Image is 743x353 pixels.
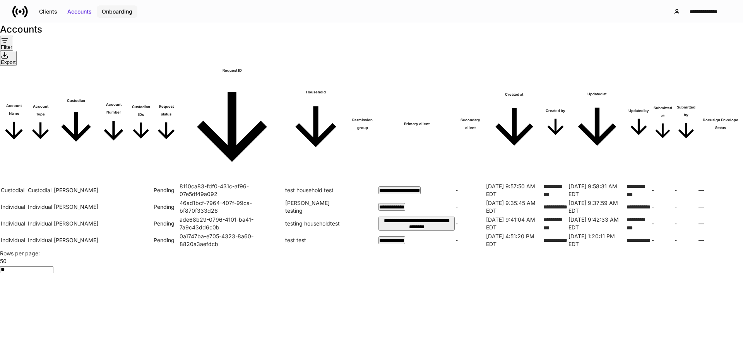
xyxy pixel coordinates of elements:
span: Custodian IDs [129,103,153,144]
td: n/a [698,182,742,198]
td: Schwab [54,215,98,232]
td: Pending [154,199,179,215]
p: - [455,220,485,227]
td: Schwab [54,232,98,248]
td: ade68b29-0796-4101-ba41-7a9c43dd6c0b [180,215,284,232]
td: Individual [28,232,53,248]
p: [DATE] 4:51:20 PM EDT [486,232,543,248]
td: Schwab [54,182,98,198]
span: Created by [543,107,568,140]
p: [DATE] 9:57:50 AM EDT [486,183,543,198]
p: - [675,220,698,227]
span: Account Number [99,101,128,146]
p: testing householdtest [285,220,346,227]
td: 82823528-018b-47f2-8e97-fff9a197c36d [378,232,455,248]
td: Individual [1,199,27,215]
div: Onboarding [102,8,132,15]
p: — [698,220,742,227]
p: — [698,186,742,194]
td: 60cde9a7-ea8c-4437-ab75-5c0705a9a39f [378,215,455,232]
h6: Created at [486,91,543,98]
p: - [675,203,698,211]
span: Updated at [568,90,626,157]
td: 2025-09-09T13:41:04.658Z [486,215,543,232]
td: 0a1747ba-e705-4323-8a60-8820a3aefdcb [180,232,284,248]
td: Pending [154,232,179,248]
h6: Submitted at [652,104,674,120]
h6: Custodian IDs [129,103,153,119]
p: [DATE] 9:37:59 AM EDT [568,199,626,215]
p: [DATE] 9:35:45 AM EDT [486,199,543,215]
h6: Account Type [28,103,53,118]
td: e5b0608f-e20f-4e92-a4c2-59d97b89dace [378,182,455,198]
td: 2025-09-09T13:35:45.859Z [486,199,543,215]
td: Custodial [1,182,27,198]
td: n/a [698,232,742,248]
p: [DATE] 9:41:04 AM EDT [486,216,543,231]
h6: Secondary client [455,116,485,132]
span: Request status [154,103,179,145]
td: 8110ca83-fdf0-431c-af96-07e5df49a092 [180,182,284,198]
h6: Submitted by [675,103,698,119]
td: Custodial [28,182,53,198]
td: 2025-09-09T13:37:59.716Z [568,199,626,215]
p: [DATE] 9:42:33 AM EDT [568,216,626,231]
td: n/a [698,199,742,215]
p: [DATE] 1:20:11 PM EDT [568,232,626,248]
h6: Docusign Envelope Status [698,116,742,132]
td: Individual [1,232,27,248]
td: Individual [1,215,27,232]
td: Pending [154,182,179,198]
h6: Account Number [99,101,128,116]
p: - [675,236,698,244]
p: [DATE] 9:58:31 AM EDT [568,183,626,198]
td: Individual [28,215,53,232]
h6: Custodian [54,97,98,105]
td: Pending [154,215,179,232]
span: Submitted at [652,104,674,143]
h6: Updated by [627,107,651,115]
td: n/a [698,215,742,232]
p: - [455,186,485,194]
h6: Household [285,88,346,96]
p: — [698,203,742,211]
p: - [652,236,674,244]
h6: Request ID [180,67,284,74]
span: Custodian [54,97,98,150]
span: Household [285,88,346,158]
div: Filter [1,44,12,50]
h6: Account Name [1,102,27,117]
p: - [652,220,674,227]
td: Schwab [54,199,98,215]
span: Submitted by [675,103,698,143]
button: Clients [34,5,62,18]
h6: Updated at [568,90,626,98]
h6: Primary client [378,120,455,128]
p: - [652,203,674,211]
td: 2025-09-10T17:20:11.523Z [568,232,626,248]
td: 46ad1bcf-7964-407f-99ca-bf870f333d26 [180,199,284,215]
span: Created at [486,91,543,156]
td: 2025-09-09T20:51:20.940Z [486,232,543,248]
h6: Permission group [347,116,378,132]
td: Individual [28,199,53,215]
div: Export [1,59,16,65]
td: 2025-10-02T13:58:31.633Z [568,182,626,198]
h6: Created by [543,107,568,115]
p: - [455,236,485,244]
td: 2025-10-02T13:57:50.987Z [486,182,543,198]
p: test test [285,236,346,244]
td: 1e4ad8a5-953e-4bb4-b5a1-64eb7c8686ad [378,199,455,215]
p: - [455,203,485,211]
span: Account Type [28,103,53,145]
h6: Request status [154,103,179,118]
p: - [675,186,698,194]
p: test household test [285,186,346,194]
td: 2025-09-09T13:42:33.133Z [568,215,626,232]
span: Account Name [1,102,27,145]
p: — [698,236,742,244]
